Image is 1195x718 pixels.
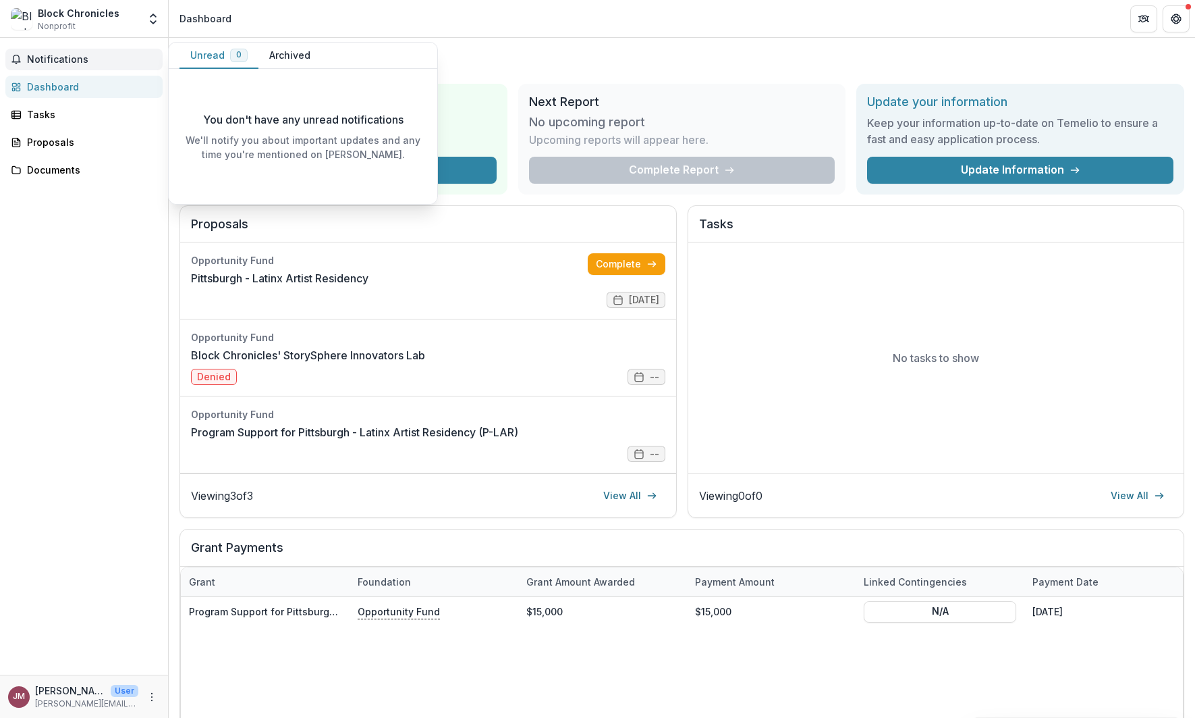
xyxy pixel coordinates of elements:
button: Archived [258,43,321,69]
h2: Update your information [867,95,1173,109]
div: Grant [181,567,350,596]
h2: Grant Payments [191,540,1173,566]
button: More [144,689,160,705]
img: Block Chronicles [11,8,32,30]
p: No tasks to show [893,350,979,366]
div: Payment date [1024,567,1193,596]
div: Payment Amount [687,567,856,596]
div: Foundation [350,567,518,596]
p: [PERSON_NAME][EMAIL_ADDRESS][DOMAIN_NAME] [35,698,138,710]
h2: Proposals [191,217,665,242]
div: Dashboard [27,80,152,94]
h3: No upcoming report [529,115,645,130]
button: Notifications [5,49,163,70]
button: Unread [179,43,258,69]
div: Tasks [27,107,152,122]
a: Complete [588,253,665,275]
p: [PERSON_NAME] [35,684,105,698]
p: Upcoming reports will appear here. [529,132,708,148]
a: Program Support for Pittsburgh - Latinx Artist Residency (P-LAR) [189,606,490,617]
span: Notifications [27,54,157,66]
h2: Next Report [529,95,835,109]
div: Grant amount awarded [518,567,687,596]
div: Dashboard [179,11,231,26]
p: Viewing 0 of 0 [699,488,762,504]
button: Get Help [1163,5,1190,32]
h1: Dashboard [179,49,1184,73]
h3: Keep your information up-to-date on Temelio to ensure a fast and easy application process. [867,115,1173,147]
nav: breadcrumb [174,9,237,28]
a: Tasks [5,103,163,126]
div: Linked Contingencies [856,567,1024,596]
h2: Tasks [699,217,1173,242]
a: Proposals [5,131,163,153]
a: Pittsburgh - Latinx Artist Residency [191,270,368,286]
div: Grant [181,575,223,589]
span: 0 [236,50,242,59]
a: Dashboard [5,76,163,98]
a: Update Information [867,157,1173,184]
div: Foundation [350,575,419,589]
a: Block Chronicles' StorySphere Innovators Lab [191,347,425,363]
div: Linked Contingencies [856,575,975,589]
p: Viewing 3 of 3 [191,488,253,504]
div: Proposals [27,135,152,149]
div: Payment Amount [687,575,783,589]
p: We'll notify you about important updates and any time you're mentioned on [PERSON_NAME]. [179,133,426,161]
a: View All [1103,485,1173,507]
div: Jason C. Méndez [13,692,25,701]
button: Open entity switcher [144,5,163,32]
button: N/A [864,600,1016,622]
div: $15,000 [518,597,687,626]
p: You don't have any unread notifications [203,111,404,128]
div: Payment date [1024,575,1107,589]
a: Documents [5,159,163,181]
a: Program Support for Pittsburgh - Latinx Artist Residency (P-LAR) [191,424,518,440]
p: Opportunity Fund [358,604,440,619]
div: [DATE] [1024,597,1193,626]
a: View All [595,485,665,507]
p: User [111,685,138,697]
span: Nonprofit [38,20,76,32]
div: Block Chronicles [38,6,119,20]
div: $15,000 [687,597,856,626]
div: Grant amount awarded [518,575,643,589]
div: Documents [27,163,152,177]
button: Partners [1130,5,1157,32]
